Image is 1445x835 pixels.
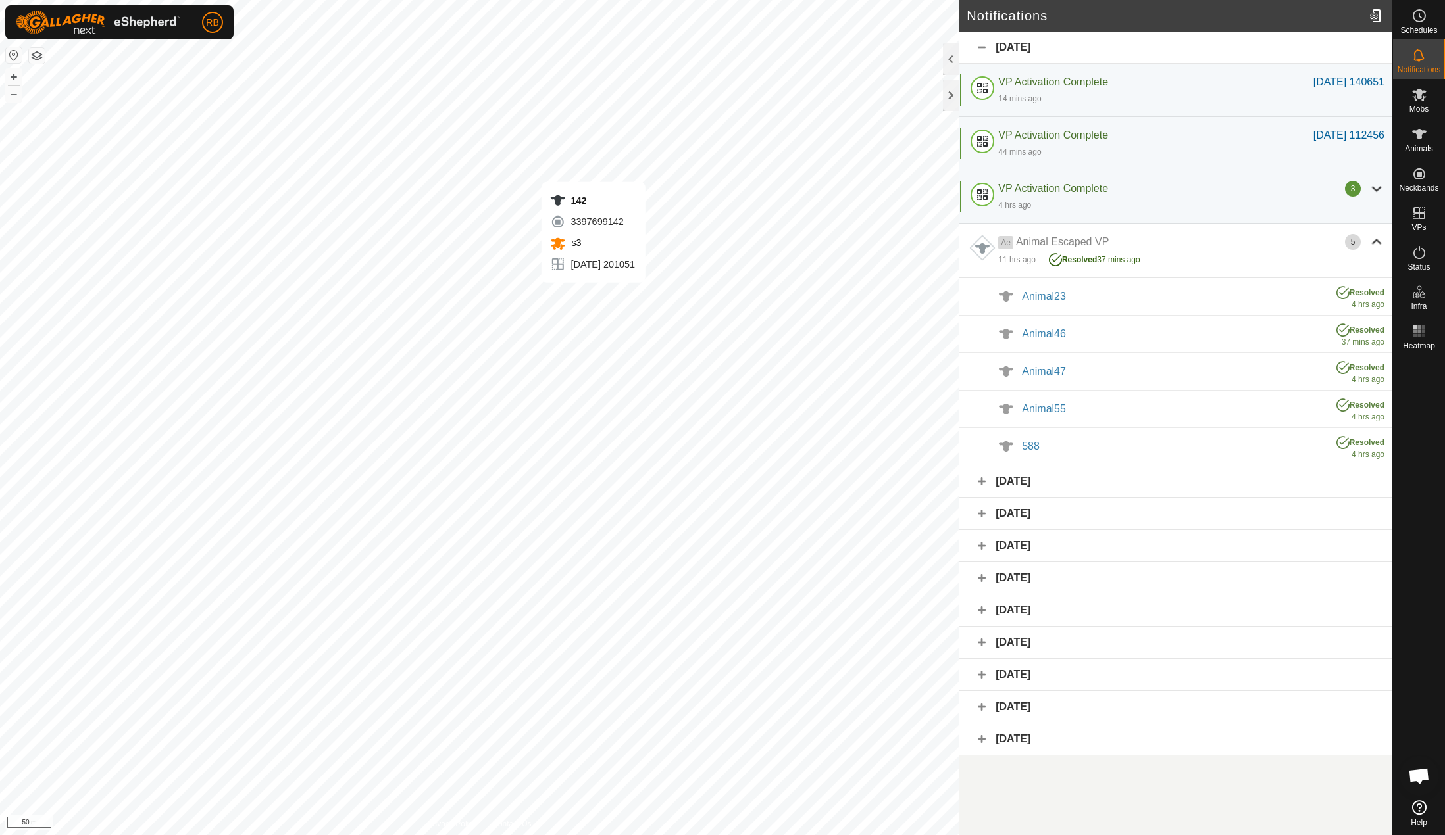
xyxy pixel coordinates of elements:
[550,193,635,208] div: 142
[1022,291,1066,302] span: Animal23
[550,214,635,229] div: 3397699142
[1398,66,1440,74] span: Notifications
[967,8,1364,24] h2: Notifications
[959,32,1392,64] div: [DATE]
[1336,358,1384,385] div: 4 hrs ago
[1022,366,1066,377] span: Animal47
[1350,288,1384,297] span: Resolved
[1411,819,1427,826] span: Help
[1411,302,1427,310] span: Infra
[1336,433,1384,460] div: 4 hrs ago
[959,530,1392,562] div: [DATE]
[1016,236,1109,247] span: Animal Escaped VP
[1345,234,1361,250] div: 5
[998,183,1108,194] span: VP Activation Complete
[1336,320,1384,348] div: 37 mins ago
[492,818,531,830] a: Contact Us
[959,465,1392,498] div: [DATE]
[998,76,1108,87] span: VP Activation Complete
[6,47,22,63] button: Reset Map
[1405,145,1433,153] span: Animals
[959,723,1392,755] div: [DATE]
[998,236,1013,249] span: Ae
[1407,263,1430,271] span: Status
[1350,363,1384,372] span: Resolved
[6,86,22,102] button: –
[998,199,1031,211] div: 4 hrs ago
[998,93,1041,105] div: 14 mins ago
[550,256,635,272] div: [DATE] 201051
[1411,224,1426,231] span: VPs
[1400,756,1439,796] div: Open chat
[959,562,1392,594] div: [DATE]
[1022,403,1066,414] span: Animal55
[569,237,582,248] span: s3
[16,11,180,34] img: Gallagher Logo
[6,69,22,85] button: +
[1022,441,1040,452] span: 588
[1022,328,1066,339] span: Animal46
[998,130,1108,141] span: VP Activation Complete
[1393,795,1445,832] a: Help
[1313,128,1384,143] div: [DATE] 112456
[206,16,218,30] span: RB
[428,818,477,830] a: Privacy Policy
[1403,342,1435,350] span: Heatmap
[998,146,1041,158] div: 44 mins ago
[1350,438,1384,447] span: Resolved
[959,691,1392,723] div: [DATE]
[959,498,1392,530] div: [DATE]
[1336,283,1384,310] div: 4 hrs ago
[1062,255,1097,264] span: Resolved
[1049,250,1140,266] div: 37 mins ago
[1400,26,1437,34] span: Schedules
[1313,74,1384,90] div: [DATE] 140651
[1345,181,1361,197] div: 3
[1336,395,1384,423] div: 4 hrs ago
[959,627,1392,659] div: [DATE]
[959,659,1392,691] div: [DATE]
[1399,184,1438,192] span: Neckbands
[29,48,45,64] button: Map Layers
[1350,400,1384,410] span: Resolved
[998,254,1036,266] div: 11 hrs ago
[1409,105,1429,113] span: Mobs
[1350,325,1384,335] span: Resolved
[959,594,1392,627] div: [DATE]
